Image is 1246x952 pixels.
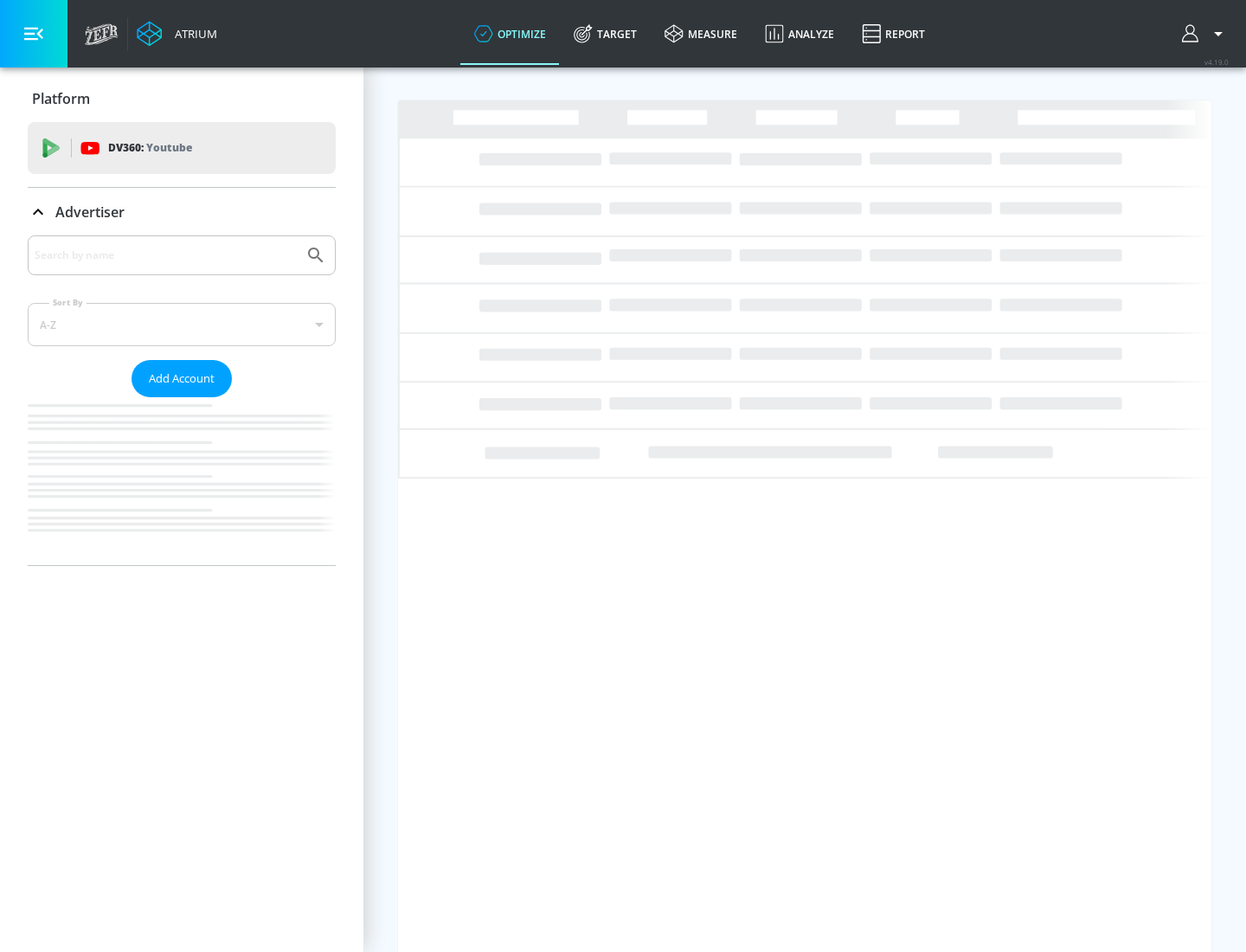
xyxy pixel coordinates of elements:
[55,203,125,222] p: Advertiser
[28,397,336,565] nav: list of Advertiser
[49,297,87,308] label: Sort By
[651,3,751,65] a: measure
[560,3,651,65] a: Target
[751,3,848,65] a: Analyze
[146,138,192,157] p: Youtube
[28,74,336,123] div: Platform
[28,303,336,346] div: A-Z
[168,26,217,42] div: Atrium
[32,89,90,108] p: Platform
[28,235,336,565] div: Advertiser
[149,369,215,389] span: Add Account
[460,3,560,65] a: optimize
[35,244,297,267] input: Search by name
[108,138,192,158] p: DV360:
[28,122,336,174] div: DV360: Youtube
[28,188,336,236] div: Advertiser
[848,3,939,65] a: Report
[137,21,217,47] a: Atrium
[132,360,232,397] button: Add Account
[1204,57,1229,67] span: v 4.19.0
